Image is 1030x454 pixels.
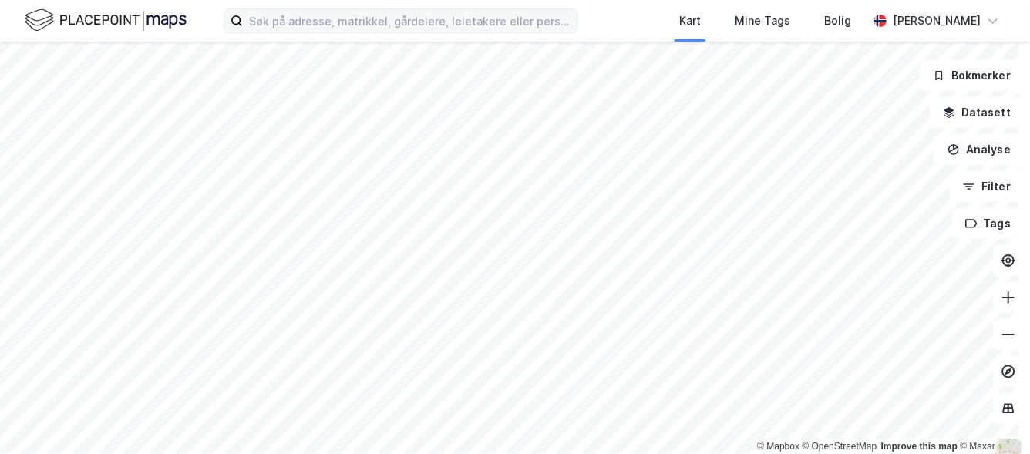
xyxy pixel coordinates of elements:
[952,208,1024,239] button: Tags
[824,12,851,30] div: Bolig
[243,9,577,32] input: Søk på adresse, matrikkel, gårdeiere, leietakere eller personer
[930,97,1024,128] button: Datasett
[25,7,187,34] img: logo.f888ab2527a4732fd821a326f86c7f29.svg
[953,380,1030,454] iframe: Chat Widget
[920,60,1024,91] button: Bokmerker
[679,12,701,30] div: Kart
[893,12,981,30] div: [PERSON_NAME]
[881,441,958,452] a: Improve this map
[735,12,790,30] div: Mine Tags
[953,380,1030,454] div: Kontrollprogram for chat
[803,441,877,452] a: OpenStreetMap
[757,441,799,452] a: Mapbox
[934,134,1024,165] button: Analyse
[950,171,1024,202] button: Filter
